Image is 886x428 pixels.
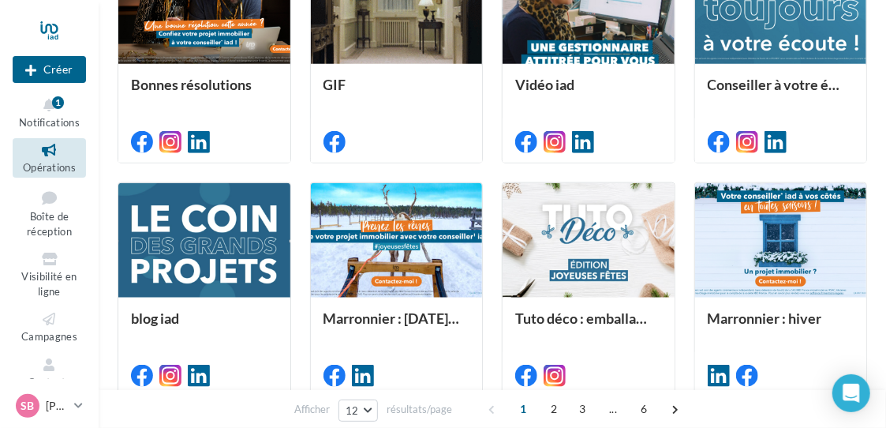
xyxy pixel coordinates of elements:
[21,330,77,343] span: Campagnes
[13,247,86,301] a: Visibilité en ligne
[13,353,86,392] a: Contacts
[323,310,470,342] div: Marronnier : [DATE] (réveillon)
[832,374,870,412] div: Open Intercom Messenger
[13,307,86,346] a: Campagnes
[21,398,35,414] span: SB
[387,402,452,417] span: résultats/page
[13,93,86,132] button: Notifications 1
[346,404,359,417] span: 12
[570,396,595,422] span: 3
[13,184,86,242] a: Boîte de réception
[131,310,278,342] div: blog iad
[515,77,662,108] div: Vidéo iad
[28,376,71,389] span: Contacts
[52,96,64,109] div: 1
[27,210,72,238] span: Boîte de réception
[510,396,536,422] span: 1
[13,138,86,177] a: Opérations
[631,396,656,422] span: 6
[708,310,854,342] div: Marronnier : hiver
[19,116,80,129] span: Notifications
[21,270,77,298] span: Visibilité en ligne
[13,56,86,83] button: Créer
[131,77,278,108] div: Bonnes résolutions
[323,77,470,108] div: GIF
[13,391,86,421] a: SB [PERSON_NAME]
[294,402,330,417] span: Afficher
[46,398,68,414] p: [PERSON_NAME]
[515,310,662,342] div: Tuto déco : emballage cadeaux
[338,400,379,422] button: 12
[600,396,626,422] span: ...
[13,56,86,83] div: Nouvelle campagne
[708,77,854,108] div: Conseiller à votre écoute
[541,396,566,422] span: 2
[23,161,76,174] span: Opérations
